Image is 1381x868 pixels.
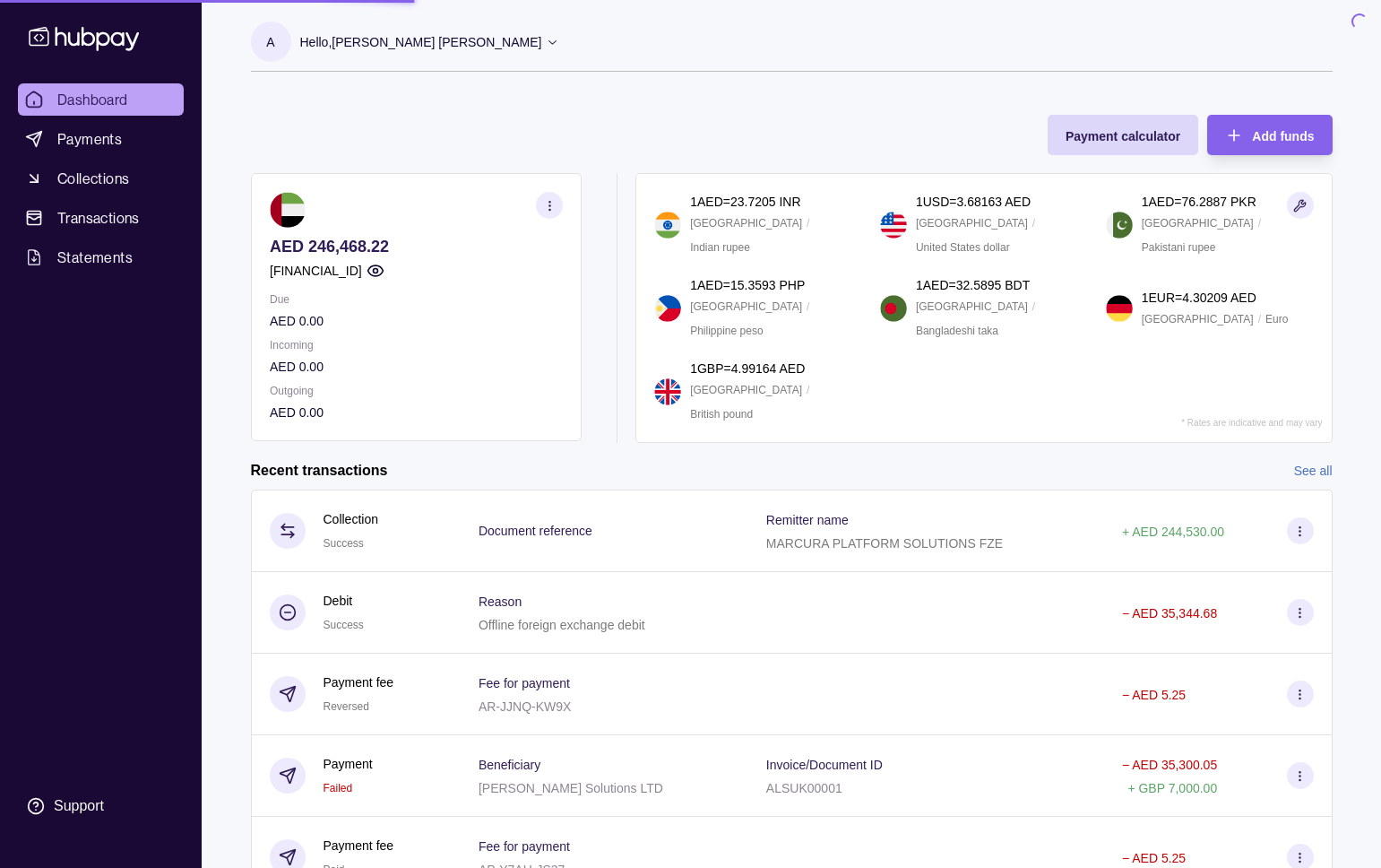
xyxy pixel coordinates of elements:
p: [GEOGRAPHIC_DATA] [916,213,1028,233]
img: us [880,212,907,239]
button: Payment calculator [1048,115,1198,155]
div: Support [54,796,104,816]
p: + AED 244,530.00 [1122,525,1224,539]
p: − AED 5.25 [1122,851,1186,865]
p: [GEOGRAPHIC_DATA] [690,297,802,317]
span: Success [324,619,364,631]
p: Incoming [270,335,563,355]
span: Transactions [57,207,140,229]
p: [GEOGRAPHIC_DATA] [916,297,1028,317]
p: Payment fee [324,673,394,692]
p: Hello, [PERSON_NAME] [PERSON_NAME] [300,32,542,52]
img: de [1106,295,1133,322]
button: Add funds [1207,115,1332,155]
p: / [807,297,809,317]
p: [GEOGRAPHIC_DATA] [1142,213,1254,233]
a: Support [18,787,184,825]
p: Bangladeshi taka [916,321,998,341]
p: Remitter name [766,513,849,527]
p: / [1032,297,1035,317]
p: Outgoing [270,381,563,401]
p: British pound [690,404,753,424]
img: bd [880,295,907,322]
p: MARCURA PLATFORM SOLUTIONS FZE [766,536,1003,551]
a: See all [1294,461,1333,481]
img: pk [1106,212,1133,239]
p: [PERSON_NAME] Solutions LTD [479,781,663,795]
a: Dashboard [18,83,184,116]
span: Payment calculator [1066,129,1180,143]
p: [GEOGRAPHIC_DATA] [690,380,802,400]
p: Document reference [479,524,592,538]
p: AED 0.00 [270,357,563,377]
p: AR-JJNQ-KW9X [479,699,571,714]
p: Pakistani rupee [1142,238,1216,257]
p: AED 0.00 [270,403,563,422]
img: in [654,212,681,239]
img: ph [654,295,681,322]
a: Statements [18,241,184,273]
p: Beneficiary [479,758,540,772]
p: 1 USD = 3.68163 AED [916,192,1031,212]
p: Invoice/Document ID [766,758,883,772]
p: − AED 35,344.68 [1122,606,1217,621]
p: Philippine peso [690,321,763,341]
p: 1 AED = 76.2887 PKR [1142,192,1256,212]
p: / [1258,309,1261,329]
p: AED 246,468.22 [270,237,563,256]
span: Payments [57,128,122,150]
p: United States dollar [916,238,1010,257]
p: Collection [324,509,378,529]
span: Collections [57,168,129,189]
p: 1 EUR = 4.30209 AED [1142,288,1256,308]
p: Fee for payment [479,839,570,854]
p: [FINANCIAL_ID] [270,261,362,281]
p: A [266,32,274,52]
p: / [807,213,809,233]
p: [GEOGRAPHIC_DATA] [1142,309,1254,329]
p: Indian rupee [690,238,750,257]
span: Dashboard [57,89,128,110]
p: [GEOGRAPHIC_DATA] [690,213,802,233]
p: Payment fee [324,836,394,855]
span: Success [324,537,364,550]
p: 1 AED = 15.3593 PHP [690,275,805,295]
p: 1 AED = 23.7205 INR [690,192,800,212]
span: Failed [324,782,353,794]
p: Euro [1265,309,1288,329]
p: AED 0.00 [270,311,563,331]
p: Debit [324,591,364,611]
a: Collections [18,162,184,195]
p: / [1032,213,1035,233]
p: 1 GBP = 4.99164 AED [690,359,805,378]
p: + GBP 7,000.00 [1127,781,1217,795]
p: * Rates are indicative and may vary [1181,418,1322,428]
p: Offline foreign exchange debit [479,618,645,632]
h2: Recent transactions [251,461,388,481]
a: Payments [18,123,184,155]
p: / [1258,213,1261,233]
span: Statements [57,247,133,268]
img: ae [270,192,306,228]
span: Reversed [324,700,369,713]
img: gb [654,378,681,405]
p: ALSUK00001 [766,781,842,795]
p: / [807,380,809,400]
span: Add funds [1252,129,1314,143]
p: Reason [479,595,522,609]
a: Transactions [18,202,184,234]
p: − AED 35,300.05 [1122,758,1217,772]
p: Payment [324,754,373,774]
p: Due [270,290,563,309]
p: 1 AED = 32.5895 BDT [916,275,1030,295]
p: − AED 5.25 [1122,688,1186,702]
p: Fee for payment [479,676,570,690]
